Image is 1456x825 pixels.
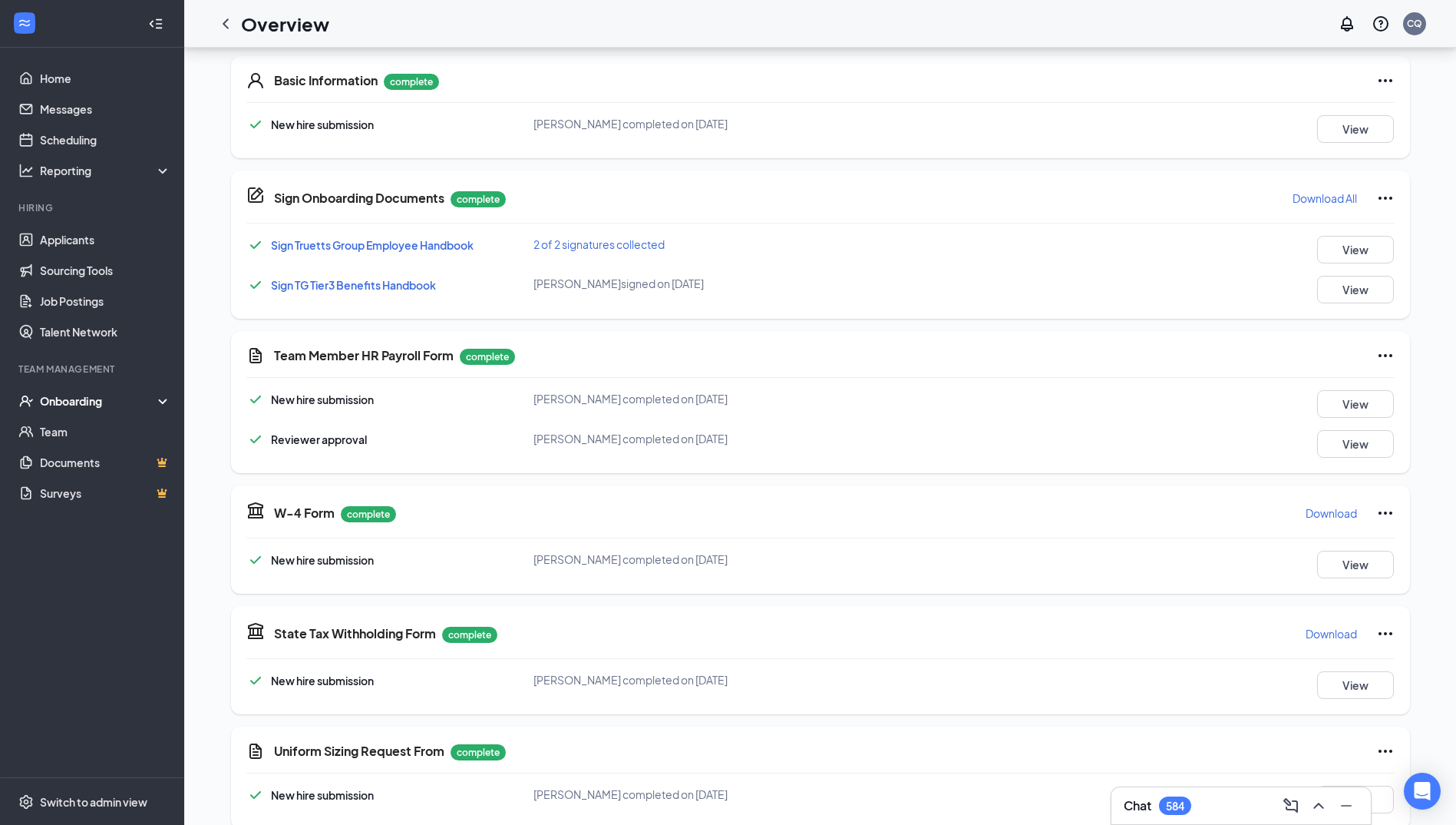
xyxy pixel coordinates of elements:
[271,432,367,446] span: Reviewer approval
[1305,501,1358,525] button: Download
[1166,800,1184,813] div: 584
[241,11,329,37] h1: Overview
[1282,797,1300,815] svg: ComposeMessage
[451,191,506,207] p: complete
[1279,794,1303,818] button: ComposeMessage
[1309,797,1328,815] svg: ChevronUp
[1376,504,1395,522] svg: Ellipses
[216,15,235,33] svg: ChevronLeft
[1404,773,1441,810] div: Open Intercom Messenger
[274,743,444,760] h5: Uniform Sizing Request From
[274,72,378,89] h5: Basic Information
[442,627,497,643] p: complete
[1317,430,1394,458] button: View
[17,15,32,31] svg: WorkstreamLogo
[533,392,728,406] span: [PERSON_NAME] completed on [DATE]
[460,349,515,365] p: complete
[246,346,265,365] svg: CustomFormIcon
[18,393,34,409] svg: UserCheck
[246,236,265,254] svg: Checkmark
[246,621,265,640] svg: TaxGovernmentIcon
[271,238,474,252] a: Sign Truetts Group Employee Handbook
[274,190,444,207] h5: Sign Onboarding Documents
[533,432,728,446] span: [PERSON_NAME] completed on [DATE]
[1292,186,1358,210] button: Download All
[246,430,265,449] svg: Checkmark
[271,393,374,406] span: New hire submission
[18,201,168,214] div: Hiring
[40,63,171,94] a: Home
[1376,71,1395,90] svg: Ellipses
[40,286,171,316] a: Job Postings
[246,786,265,804] svg: Checkmark
[40,794,147,810] div: Switch to admin view
[533,673,728,687] span: [PERSON_NAME] completed on [DATE]
[1317,276,1394,303] button: View
[1124,797,1151,814] h3: Chat
[533,237,665,251] span: 2 of 2 signatures collected
[1338,15,1356,33] svg: Notifications
[1376,346,1395,365] svg: Ellipses
[1317,671,1394,699] button: View
[271,278,436,292] a: Sign TG Tier3 Benefits Handbook
[40,416,171,447] a: Team
[1372,15,1390,33] svg: QuestionInfo
[274,505,335,522] h5: W-4 Form
[274,625,436,642] h5: State Tax Withholding Form
[1407,17,1422,30] div: CQ
[40,447,171,478] a: DocumentsCrown
[18,363,168,376] div: Team Management
[451,744,506,760] p: complete
[18,163,34,178] svg: Analysis
[1306,505,1357,521] p: Download
[274,347,454,364] h5: Team Member HR Payroll Form
[40,316,171,347] a: Talent Network
[40,393,158,409] div: Onboarding
[246,276,265,294] svg: Checkmark
[271,674,374,687] span: New hire submission
[246,671,265,690] svg: Checkmark
[1317,115,1394,143] button: View
[18,794,34,810] svg: Settings
[40,255,171,286] a: Sourcing Tools
[1317,236,1394,263] button: View
[1334,794,1359,818] button: Minimize
[40,124,171,155] a: Scheduling
[246,186,265,204] svg: CompanyDocumentIcon
[1317,786,1394,813] button: View
[40,224,171,255] a: Applicants
[533,117,728,131] span: [PERSON_NAME] completed on [DATE]
[1306,794,1331,818] button: ChevronUp
[341,506,396,522] p: complete
[246,742,265,760] svg: CustomFormIcon
[246,551,265,569] svg: Checkmark
[148,16,163,31] svg: Collapse
[246,390,265,409] svg: Checkmark
[1376,742,1395,760] svg: Ellipses
[1293,191,1357,206] p: Download All
[40,163,172,178] div: Reporting
[246,71,265,90] svg: User
[271,788,374,802] span: New hire submission
[1376,625,1395,643] svg: Ellipses
[271,553,374,567] span: New hire submission
[1317,390,1394,418] button: View
[271,118,374,131] span: New hire submission
[533,552,728,566] span: [PERSON_NAME] completed on [DATE]
[1306,626,1357,641] p: Download
[246,501,265,519] svg: TaxGovernmentIcon
[384,74,439,90] p: complete
[40,478,171,509] a: SurveysCrown
[533,787,728,801] span: [PERSON_NAME] completed on [DATE]
[1376,189,1395,207] svg: Ellipses
[1305,621,1358,646] button: Download
[40,94,171,124] a: Messages
[1337,797,1355,815] svg: Minimize
[246,115,265,134] svg: Checkmark
[1317,551,1394,578] button: View
[533,276,916,291] div: [PERSON_NAME] signed on [DATE]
